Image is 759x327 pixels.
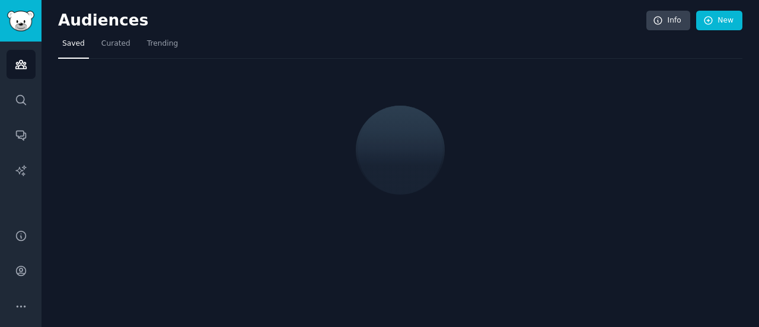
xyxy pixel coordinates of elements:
a: Info [646,11,690,31]
a: Trending [143,34,182,59]
img: GummySearch logo [7,11,34,31]
a: Saved [58,34,89,59]
span: Trending [147,39,178,49]
a: New [696,11,742,31]
span: Curated [101,39,130,49]
h2: Audiences [58,11,646,30]
span: Saved [62,39,85,49]
a: Curated [97,34,135,59]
